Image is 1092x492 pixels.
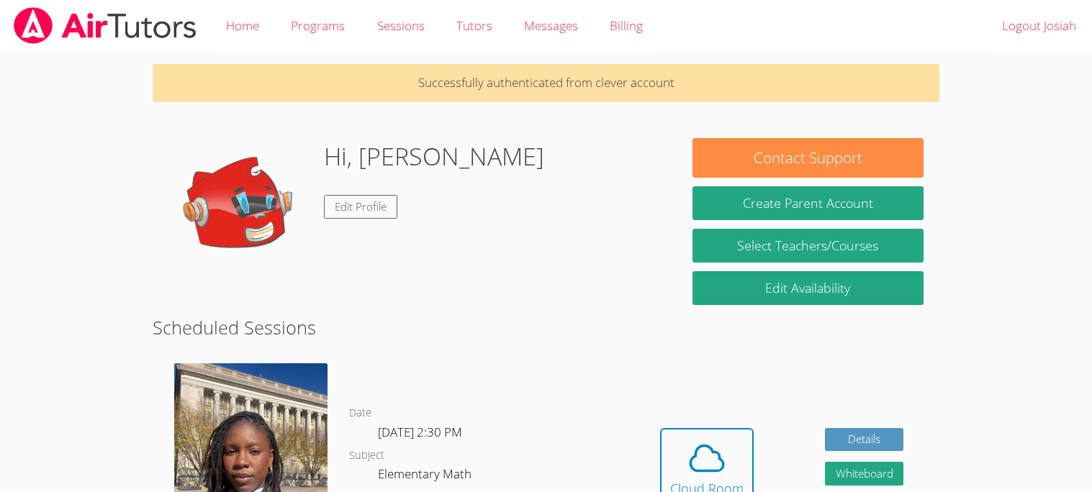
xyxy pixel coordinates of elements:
[692,138,923,178] button: Contact Support
[378,424,462,440] span: [DATE] 2:30 PM
[349,447,384,465] dt: Subject
[324,195,397,219] a: Edit Profile
[692,271,923,305] a: Edit Availability
[825,462,904,486] button: Whiteboard
[692,229,923,263] a: Select Teachers/Courses
[168,138,312,282] img: default.png
[825,428,904,452] a: Details
[692,186,923,220] button: Create Parent Account
[324,138,544,175] h1: Hi, [PERSON_NAME]
[12,7,198,44] img: airtutors_banner-c4298cdbf04f3fff15de1276eac7730deb9818008684d7c2e4769d2f7ddbe033.png
[349,404,371,422] dt: Date
[153,64,939,102] p: Successfully authenticated from clever account
[378,464,474,488] dd: Elementary Math
[153,314,939,341] h2: Scheduled Sessions
[524,17,578,34] span: Messages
